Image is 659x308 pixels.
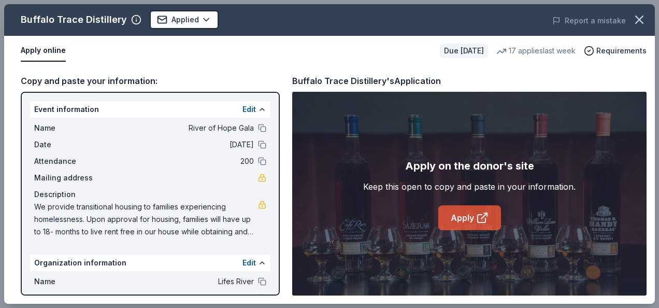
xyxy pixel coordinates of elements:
span: Mailing address [34,172,104,184]
button: Report a mistake [552,15,626,27]
span: Website [34,292,104,304]
span: Name [34,122,104,134]
div: Keep this open to copy and paste in your information. [363,180,576,193]
button: Edit [242,257,256,269]
div: Copy and paste your information: [21,74,280,88]
span: We provide transitional housing to families experiencing homelessness. Upon approval for housing,... [34,201,258,238]
button: Requirements [584,45,647,57]
span: [DATE] [104,138,254,151]
div: Apply on the donor's site [405,158,534,174]
a: Apply [438,205,501,230]
div: Due [DATE] [440,44,488,58]
div: 17 applies last week [496,45,576,57]
div: Event information [30,101,270,118]
button: Edit [242,103,256,116]
span: Name [34,275,104,288]
span: Lifes River [104,275,254,288]
span: River of Hope Gala [104,122,254,134]
button: Applied [150,10,219,29]
div: Description [34,188,266,201]
button: Apply online [21,40,66,62]
span: Fill in using "Edit" [203,294,254,302]
span: Applied [171,13,199,26]
div: Buffalo Trace Distillery [21,11,127,28]
span: Requirements [596,45,647,57]
span: 200 [104,155,254,167]
span: Date [34,138,104,151]
div: Buffalo Trace Distillery's Application [292,74,441,88]
span: Attendance [34,155,104,167]
div: Organization information [30,255,270,271]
